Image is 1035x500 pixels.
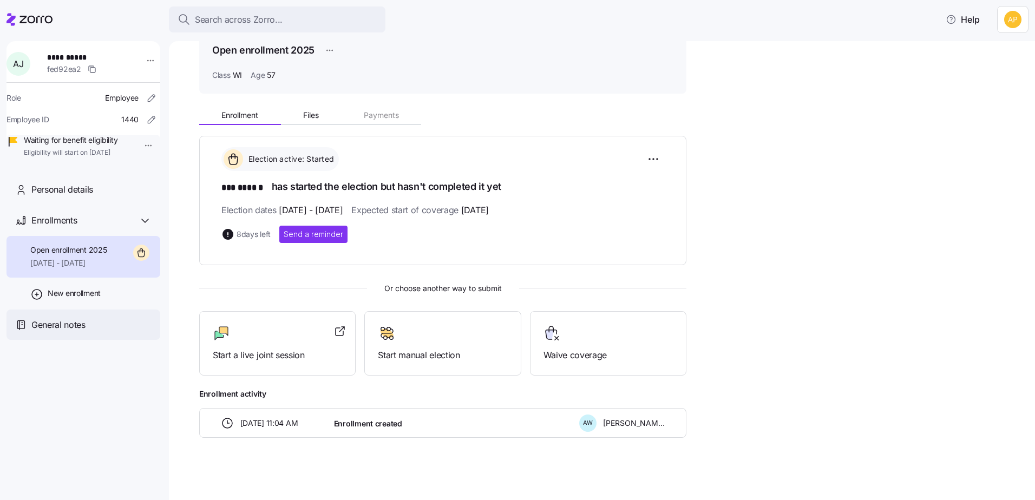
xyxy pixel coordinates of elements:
[245,154,334,165] span: Election active: Started
[199,282,686,294] span: Or choose another way to submit
[364,111,399,119] span: Payments
[31,183,93,196] span: Personal details
[351,203,488,217] span: Expected start of coverage
[213,348,342,362] span: Start a live joint session
[24,148,117,157] span: Eligibility will start on [DATE]
[267,70,275,81] span: 57
[1004,11,1021,28] img: 0cde023fa4344edf39c6fb2771ee5dcf
[47,64,81,75] span: fed92ea2
[937,9,988,30] button: Help
[30,258,107,268] span: [DATE] - [DATE]
[543,348,673,362] span: Waive coverage
[31,318,86,332] span: General notes
[233,70,242,81] span: WI
[378,348,507,362] span: Start manual election
[105,93,139,103] span: Employee
[6,93,21,103] span: Role
[48,288,101,299] span: New enrollment
[195,13,283,27] span: Search across Zorro...
[334,418,402,429] span: Enrollment created
[212,70,231,81] span: Class
[583,420,593,426] span: A W
[24,135,117,146] span: Waiting for benefit eligibility
[946,13,980,26] span: Help
[221,203,343,217] span: Election dates
[303,111,319,119] span: Files
[237,229,271,240] span: 8 days left
[121,114,139,125] span: 1440
[13,60,23,68] span: A J
[603,418,665,429] span: [PERSON_NAME]
[6,114,49,125] span: Employee ID
[212,43,315,57] h1: Open enrollment 2025
[251,70,265,81] span: Age
[221,180,664,195] h1: has started the election but hasn't completed it yet
[240,418,298,429] span: [DATE] 11:04 AM
[169,6,385,32] button: Search across Zorro...
[31,214,77,227] span: Enrollments
[461,203,489,217] span: [DATE]
[279,203,343,217] span: [DATE] - [DATE]
[279,226,348,243] button: Send a reminder
[284,229,343,240] span: Send a reminder
[221,111,258,119] span: Enrollment
[199,389,686,399] span: Enrollment activity
[30,245,107,255] span: Open enrollment 2025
